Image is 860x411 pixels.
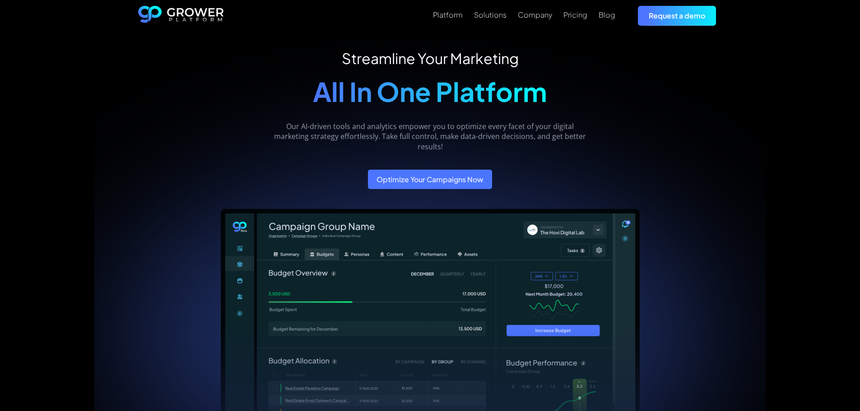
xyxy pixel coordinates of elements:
a: Optimize Your Campaigns Now [368,170,492,189]
span: All In One Platform [313,75,547,108]
div: Blog [599,10,615,19]
a: Solutions [474,9,507,20]
a: home [138,6,224,26]
a: Platform [433,9,463,20]
p: Our AI-driven tools and analytics empower you to optimize every facet of your digital marketing s... [270,121,590,152]
div: Streamline Your Marketing [313,50,547,67]
div: Company [518,10,552,19]
div: Pricing [563,10,587,19]
a: Pricing [563,9,587,20]
div: Platform [433,10,463,19]
div: Solutions [474,10,507,19]
a: Blog [599,9,615,20]
a: Company [518,9,552,20]
a: Request a demo [638,6,716,25]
